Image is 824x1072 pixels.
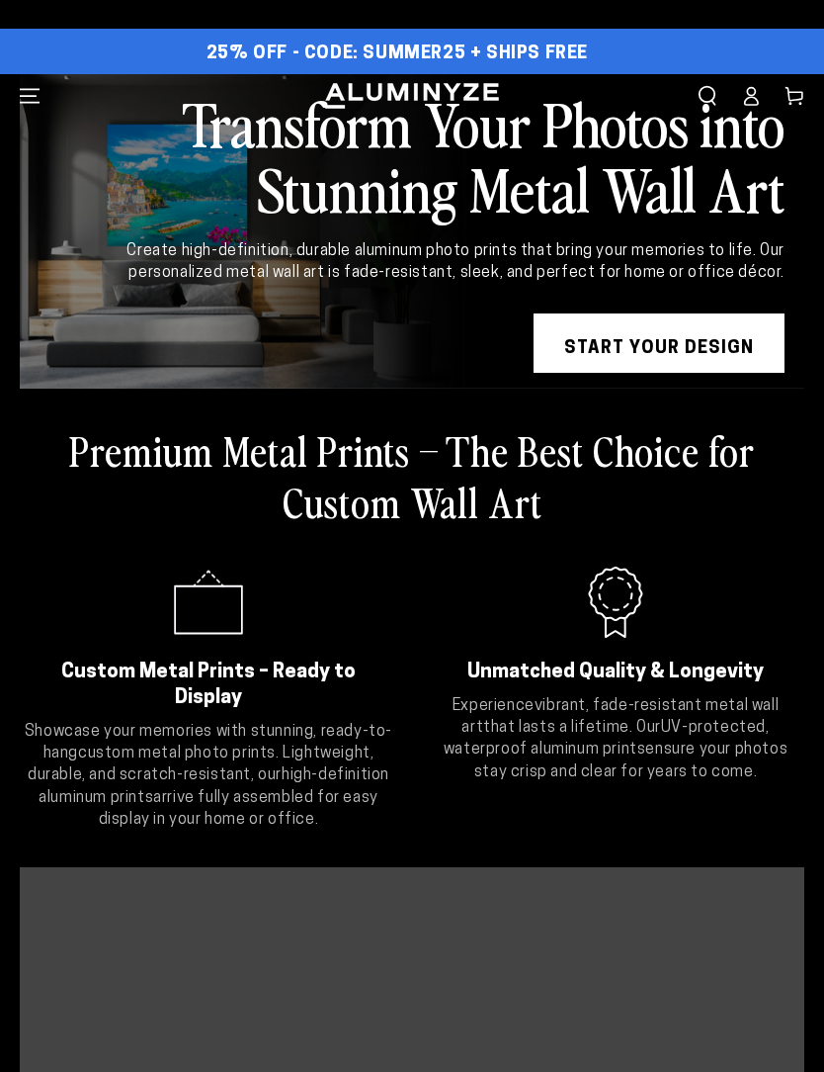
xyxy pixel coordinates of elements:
p: Experience that lasts a lifetime. Our ensure your photos stay crisp and clear for years to come. [427,695,804,784]
a: START YOUR DESIGN [534,313,784,373]
img: Aluminyze [323,81,501,111]
span: 25% OFF - Code: SUMMER25 + Ships Free [206,44,588,65]
h2: Premium Metal Prints – The Best Choice for Custom Wall Art [20,424,804,527]
strong: high-definition aluminum prints [39,767,389,805]
h2: Custom Metal Prints – Ready to Display [44,660,372,711]
summary: Search our site [686,74,729,118]
p: Showcase your memories with stunning, ready-to-hang . Lightweight, durable, and scratch-resistant... [20,721,397,832]
div: Create high-definition, durable aluminum photo prints that bring your memories to life. Our perso... [67,240,784,285]
h2: Transform Your Photos into Stunning Metal Wall Art [67,90,784,221]
strong: UV-protected, waterproof aluminum prints [444,720,770,758]
strong: custom metal photo prints [78,746,276,761]
h2: Unmatched Quality & Longevity [452,660,780,685]
summary: Menu [8,74,51,118]
strong: vibrant, fade-resistant metal wall art [461,698,779,736]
